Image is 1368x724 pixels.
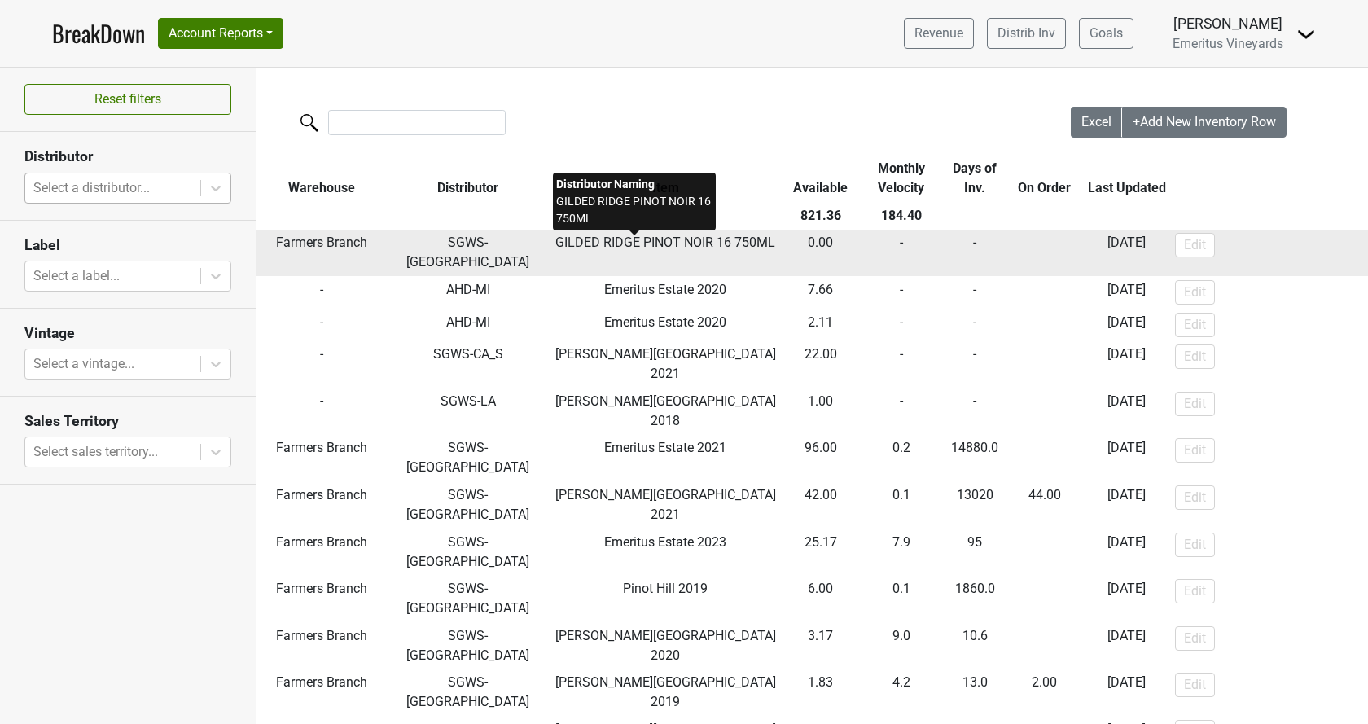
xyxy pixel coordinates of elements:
td: SGWS-[GEOGRAPHIC_DATA] [388,529,550,576]
th: On Order: activate to sort column ascending [1006,155,1083,202]
td: - [944,276,1006,309]
td: 4.2 [859,669,944,717]
button: +Add New Inventory Row [1122,107,1287,138]
td: SGWS-[GEOGRAPHIC_DATA] [388,481,550,529]
td: - [256,340,388,388]
span: [PERSON_NAME][GEOGRAPHIC_DATA] 2021 [555,487,776,522]
td: Farmers Branch [256,529,388,576]
td: SGWS-CA_S [388,340,550,388]
h3: Sales Territory [24,413,231,430]
td: 13020 [944,481,1006,529]
td: 0.2 [859,435,944,482]
td: Farmers Branch [256,230,388,277]
span: GILDED RIDGE PINOT NOIR 16 750ML [555,235,775,250]
td: SGWS-LA [388,388,550,435]
td: - [944,388,1006,435]
span: [PERSON_NAME][GEOGRAPHIC_DATA] 2020 [555,628,776,663]
td: 1.83 [782,669,858,717]
td: 6.00 [782,575,858,622]
td: - [1006,481,1083,529]
td: [DATE] [1083,230,1172,277]
span: Pinot Hill 2019 [623,581,708,596]
td: 25.17 [782,529,858,576]
button: Edit [1175,673,1215,697]
button: Edit [1175,438,1215,463]
td: 9.0 [859,622,944,669]
button: Edit [1175,392,1215,416]
td: AHD-MI [388,276,550,309]
td: 1.00 [782,388,858,435]
td: SGWS-[GEOGRAPHIC_DATA] [388,435,550,482]
td: - [256,276,388,309]
td: 3.17 [782,622,858,669]
div: [PERSON_NAME] [1173,13,1283,34]
td: SGWS-[GEOGRAPHIC_DATA] [388,575,550,622]
td: 7.66 [782,276,858,309]
td: SGWS-[GEOGRAPHIC_DATA] [388,622,550,669]
td: - [859,388,944,435]
td: [DATE] [1083,388,1172,435]
td: 22.00 [782,340,858,388]
h3: Vintage [24,325,231,342]
td: 96.00 [782,435,858,482]
td: - [944,340,1006,388]
a: Revenue [904,18,974,49]
div: Distributor Naming [556,176,712,193]
td: 42.00 [782,481,858,529]
td: - [1006,622,1083,669]
h3: Label [24,237,231,254]
img: Dropdown Menu [1296,24,1316,44]
th: Monthly Velocity: activate to sort column ascending [859,155,944,202]
th: Available: activate to sort column ascending [782,155,858,202]
th: Days of Inv.: activate to sort column ascending [944,155,1006,202]
button: Edit [1175,485,1215,510]
th: 821.36 [782,202,858,230]
td: 7.9 [859,529,944,576]
td: 0.00 [782,230,858,277]
td: - [1006,529,1083,576]
td: - [859,340,944,388]
td: Farmers Branch [256,481,388,529]
span: Excel [1081,114,1111,129]
td: - [1006,575,1083,622]
td: 0.1 [859,481,944,529]
span: Emeritus Estate 2020 [604,282,726,297]
button: Account Reports [158,18,283,49]
span: Emeritus Estate 2021 [604,440,726,455]
td: - [1006,388,1083,435]
td: - [859,309,944,341]
td: - [256,388,388,435]
td: - [1006,435,1083,482]
td: 1860.0 [944,575,1006,622]
button: Excel [1071,107,1123,138]
td: [DATE] [1083,340,1172,388]
h3: Distributor [24,148,231,165]
td: 13.0 [944,669,1006,717]
td: 14880.0 [944,435,1006,482]
span: [PERSON_NAME][GEOGRAPHIC_DATA] 2018 [555,393,776,428]
td: [DATE] [1083,435,1172,482]
td: Farmers Branch [256,622,388,669]
a: Distrib Inv [987,18,1066,49]
span: Emeritus Estate 2020 [604,314,726,330]
td: AHD-MI [388,309,550,341]
span: [PERSON_NAME][GEOGRAPHIC_DATA] 2019 [555,674,776,709]
td: 2.11 [782,309,858,341]
a: BreakDown [52,16,145,50]
button: Edit [1175,233,1215,257]
button: Edit [1175,626,1215,651]
td: [DATE] [1083,575,1172,622]
td: 95 [944,529,1006,576]
span: Emeritus Estate 2023 [604,534,726,550]
th: Distributor: activate to sort column ascending [388,155,550,202]
th: 184.40 [859,202,944,230]
a: Goals [1079,18,1133,49]
td: - [859,276,944,309]
td: 10.6 [944,622,1006,669]
button: Edit [1175,280,1215,305]
td: - [1006,276,1083,309]
td: - [256,309,388,341]
div: GILDED RIDGE PINOT NOIR 16 750ML [553,173,716,230]
td: Farmers Branch [256,575,388,622]
td: - [944,230,1006,277]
